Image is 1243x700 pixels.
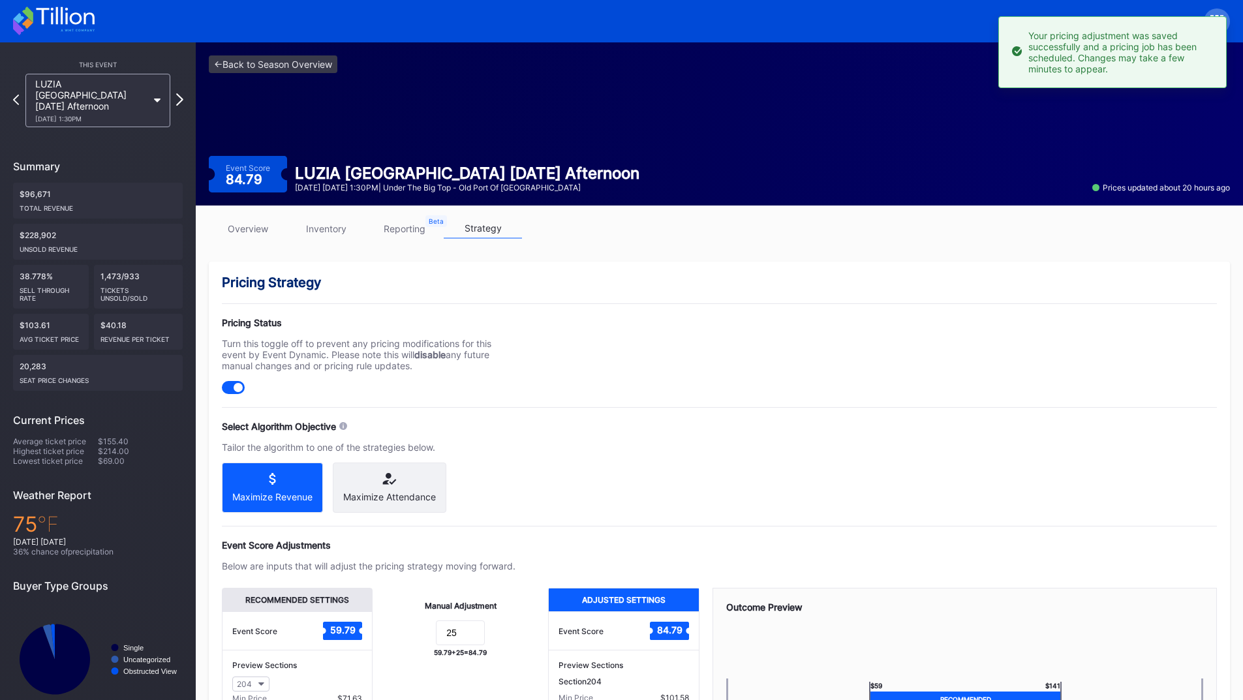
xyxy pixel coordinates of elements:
[20,330,82,343] div: Avg ticket price
[1001,16,1171,27] div: Cirque du Soleil LUZIA Montreal Primary
[226,163,270,173] div: Event Score
[20,371,176,384] div: seat price changes
[295,183,639,192] div: [DATE] [DATE] 1:30PM | Under the Big Top - Old Port of [GEOGRAPHIC_DATA]
[287,219,365,239] a: inventory
[20,281,82,302] div: Sell Through Rate
[98,436,183,446] div: $155.40
[1045,682,1062,692] div: $ 141
[209,55,337,73] a: <-Back to Season Overview
[656,624,682,635] text: 84.79
[13,537,183,547] div: [DATE] [DATE]
[222,317,515,328] div: Pricing Status
[237,679,252,689] div: 204
[20,240,176,253] div: Unsold Revenue
[100,281,177,302] div: Tickets Unsold/Sold
[13,224,183,260] div: $228,902
[991,9,1194,33] button: Cirque du Soleil LUZIA Montreal Primary
[13,265,89,309] div: 38.778%
[425,601,497,611] div: Manual Adjustment
[869,682,882,692] div: $ 59
[94,314,183,350] div: $40.18
[35,78,147,123] div: LUZIA [GEOGRAPHIC_DATA] [DATE] Afternoon
[414,349,446,360] strong: disable
[222,421,336,432] div: Select Algorithm Objective
[123,656,170,663] text: Uncategorized
[37,511,59,537] span: ℉
[222,338,515,371] div: Turn this toggle off to prevent any pricing modifications for this event by Event Dynamic. Please...
[98,456,183,466] div: $69.00
[13,446,98,456] div: Highest ticket price
[365,219,444,239] a: reporting
[100,330,177,343] div: Revenue per ticket
[559,626,604,636] div: Event Score
[343,491,436,502] div: Maximize Attendance
[13,314,89,350] div: $103.61
[1092,183,1230,192] div: Prices updated about 20 hours ago
[1028,30,1213,74] div: Your pricing adjustment was saved successfully and a pricing job has been scheduled. Changes may ...
[226,173,266,186] div: 84.79
[13,547,183,556] div: 36 % chance of precipitation
[330,624,356,635] text: 59.79
[13,61,183,68] div: This Event
[123,667,177,675] text: Obstructed View
[559,677,688,686] div: Section 204
[13,160,183,173] div: Summary
[94,265,183,309] div: 1,473/933
[13,511,183,537] div: 75
[434,648,487,656] div: 59.79 + 25 = 84.79
[209,219,287,239] a: overview
[13,579,183,592] div: Buyer Type Groups
[35,115,147,123] div: [DATE] 1:30PM
[726,601,1204,613] div: Outcome Preview
[13,183,183,219] div: $96,671
[20,199,176,212] div: Total Revenue
[222,275,1217,290] div: Pricing Strategy
[222,560,515,571] div: Below are inputs that will adjust the pricing strategy moving forward.
[444,219,522,239] a: strategy
[13,436,98,446] div: Average ticket price
[232,626,277,636] div: Event Score
[98,446,183,456] div: $214.00
[13,414,183,427] div: Current Prices
[223,588,372,611] div: Recommended Settings
[123,644,144,652] text: Single
[232,660,362,670] div: Preview Sections
[232,491,313,502] div: Maximize Revenue
[232,677,269,692] button: 204
[13,355,183,391] div: 20,283
[13,456,98,466] div: Lowest ticket price
[222,540,1217,551] div: Event Score Adjustments
[295,164,639,183] div: LUZIA [GEOGRAPHIC_DATA] [DATE] Afternoon
[13,489,183,502] div: Weather Report
[222,442,515,453] div: Tailor the algorithm to one of the strategies below.
[549,588,698,611] div: Adjusted Settings
[559,660,688,670] div: Preview Sections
